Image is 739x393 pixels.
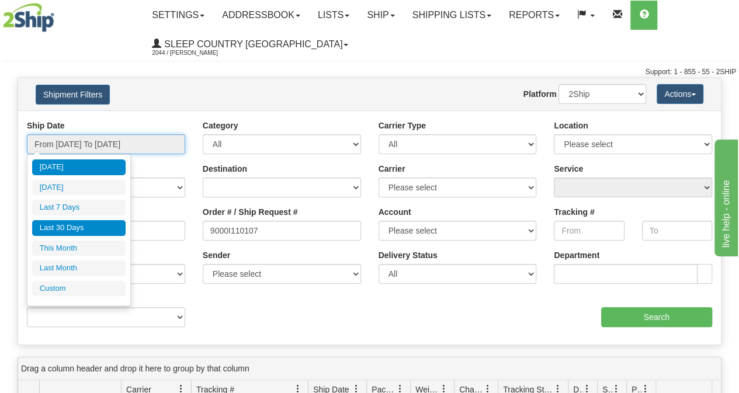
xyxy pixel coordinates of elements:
span: 2044 / [PERSON_NAME] [152,47,240,59]
div: live help - online [9,7,108,21]
img: logo2044.jpg [3,3,54,32]
label: Platform [523,88,557,100]
input: From [554,221,624,241]
label: Sender [203,249,230,261]
li: [DATE] [32,180,126,196]
label: Tracking # [554,206,594,218]
li: Last Month [32,260,126,276]
label: Department [554,249,599,261]
li: Last 7 Days [32,200,126,215]
a: Ship [358,1,403,30]
label: Delivery Status [379,249,438,261]
button: Actions [657,84,703,104]
div: grid grouping header [18,357,721,380]
label: Account [379,206,411,218]
label: Category [203,120,238,131]
a: Addressbook [213,1,309,30]
span: Sleep Country [GEOGRAPHIC_DATA] [161,39,342,49]
a: Shipping lists [404,1,500,30]
label: Service [554,163,583,175]
a: Settings [143,1,213,30]
iframe: chat widget [712,137,738,256]
div: Support: 1 - 855 - 55 - 2SHIP [3,67,736,77]
label: Ship Date [27,120,65,131]
label: Carrier Type [379,120,426,131]
a: Lists [309,1,358,30]
label: Location [554,120,588,131]
input: Search [601,307,713,327]
input: To [642,221,712,241]
label: Order # / Ship Request # [203,206,298,218]
a: Reports [500,1,568,30]
li: Last 30 Days [32,220,126,236]
li: [DATE] [32,159,126,175]
label: Destination [203,163,247,175]
li: This Month [32,241,126,256]
label: Carrier [379,163,405,175]
li: Custom [32,281,126,297]
button: Shipment Filters [36,85,110,105]
a: Sleep Country [GEOGRAPHIC_DATA] 2044 / [PERSON_NAME] [143,30,357,59]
